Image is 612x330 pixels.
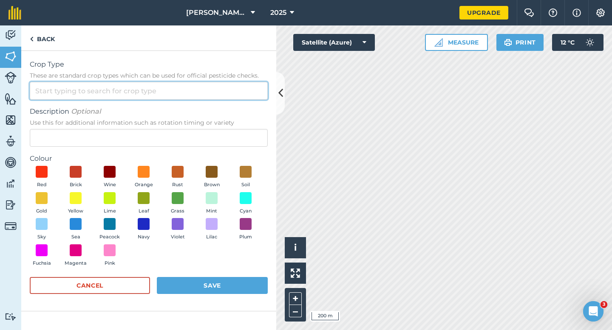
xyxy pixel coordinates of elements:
[5,135,17,148] img: svg+xml;base64,PD94bWwgdmVyc2lvbj0iMS4wIiBlbmNvZGluZz0idXRmLTgiPz4KPCEtLSBHZW5lcmF0b3I6IEFkb2JlIE...
[289,292,302,305] button: +
[166,192,190,215] button: Grass
[172,181,183,189] span: Rust
[138,233,150,241] span: Navy
[98,166,122,189] button: Wine
[37,233,46,241] span: Sky
[30,34,34,44] img: svg+xml;base64,PHN2ZyB4bWxucz0iaHR0cDovL3d3dy53My5vcmcvMjAwMC9zdmciIHdpZHRoPSI5IiBoZWlnaHQ9IjI0Ii...
[21,25,63,50] a: Back
[30,277,150,294] button: Cancel
[200,166,224,189] button: Brown
[171,207,184,215] span: Grass
[64,244,88,267] button: Magenta
[30,154,268,164] label: Colour
[5,220,17,232] img: svg+xml;base64,PD94bWwgdmVyc2lvbj0iMS4wIiBlbmNvZGluZz0idXRmLTgiPz4KPCEtLSBHZW5lcmF0b3I6IEFkb2JlIE...
[30,118,268,127] span: Use this for additional information such as rotation timing or variety
[5,92,17,105] img: svg+xml;base64,PHN2ZyB4bWxucz0iaHR0cDovL3d3dy53My5vcmcvMjAwMC9zdmciIHdpZHRoPSI1NiIgaGVpZ2h0PSI2MC...
[104,181,116,189] span: Wine
[239,233,252,241] span: Plum
[30,192,54,215] button: Gold
[30,218,54,241] button: Sky
[270,8,286,18] span: 2025
[5,50,17,63] img: svg+xml;base64,PHN2ZyB4bWxucz0iaHR0cDovL3d3dy53My5vcmcvMjAwMC9zdmciIHdpZHRoPSI1NiIgaGVpZ2h0PSI2MC...
[200,218,224,241] button: Lilac
[583,301,603,322] iframe: Intercom live chat
[166,218,190,241] button: Violet
[157,277,268,294] button: Save
[5,114,17,126] img: svg+xml;base64,PHN2ZyB4bWxucz0iaHR0cDovL3d3dy53My5vcmcvMjAwMC9zdmciIHdpZHRoPSI1NiIgaGVpZ2h0PSI2MC...
[171,233,185,241] span: Violet
[65,260,87,267] span: Magenta
[98,192,122,215] button: Lime
[581,34,598,51] img: svg+xml;base64,PD94bWwgdmVyc2lvbj0iMS4wIiBlbmNvZGluZz0idXRmLTgiPz4KPCEtLSBHZW5lcmF0b3I6IEFkb2JlIE...
[30,82,268,100] input: Start typing to search for crop type
[36,207,47,215] span: Gold
[135,181,153,189] span: Orange
[8,6,21,20] img: fieldmargin Logo
[572,8,581,18] img: svg+xml;base64,PHN2ZyB4bWxucz0iaHR0cDovL3d3dy53My5vcmcvMjAwMC9zdmciIHdpZHRoPSIxNyIgaGVpZ2h0PSIxNy...
[104,207,116,215] span: Lime
[234,192,258,215] button: Cyan
[70,181,82,189] span: Brick
[5,177,17,190] img: svg+xml;base64,PD94bWwgdmVyc2lvbj0iMS4wIiBlbmNvZGluZz0idXRmLTgiPz4KPCEtLSBHZW5lcmF0b3I6IEFkb2JlIE...
[5,199,17,211] img: svg+xml;base64,PD94bWwgdmVyc2lvbj0iMS4wIiBlbmNvZGluZz0idXRmLTgiPz4KPCEtLSBHZW5lcmF0b3I6IEFkb2JlIE...
[68,207,83,215] span: Yellow
[595,8,606,17] img: A cog icon
[524,8,534,17] img: Two speech bubbles overlapping with the left bubble in the forefront
[132,192,156,215] button: Leaf
[64,192,88,215] button: Yellow
[289,305,302,317] button: –
[37,181,47,189] span: Red
[200,192,224,215] button: Mint
[459,6,508,20] a: Upgrade
[548,8,558,17] img: A question mark icon
[5,29,17,42] img: svg+xml;base64,PD94bWwgdmVyc2lvbj0iMS4wIiBlbmNvZGluZz0idXRmLTgiPz4KPCEtLSBHZW5lcmF0b3I6IEFkb2JlIE...
[206,233,217,241] span: Lilac
[561,34,575,51] span: 12 ° C
[206,207,217,215] span: Mint
[425,34,488,51] button: Measure
[601,301,607,308] span: 3
[234,166,258,189] button: Soil
[71,107,101,115] em: Optional
[234,218,258,241] button: Plum
[5,72,17,84] img: svg+xml;base64,PD94bWwgdmVyc2lvbj0iMS4wIiBlbmNvZGluZz0idXRmLTgiPz4KPCEtLSBHZW5lcmF0b3I6IEFkb2JlIE...
[285,237,306,258] button: i
[99,233,120,241] span: Peacock
[30,244,54,267] button: Fuchsia
[5,313,17,321] img: svg+xml;base64,PD94bWwgdmVyc2lvbj0iMS4wIiBlbmNvZGluZz0idXRmLTgiPz4KPCEtLSBHZW5lcmF0b3I6IEFkb2JlIE...
[186,8,247,18] span: [PERSON_NAME] & Sons
[132,166,156,189] button: Orange
[496,34,544,51] button: Print
[139,207,149,215] span: Leaf
[240,207,252,215] span: Cyan
[30,59,268,70] span: Crop Type
[30,71,268,80] span: These are standard crop types which can be used for official pesticide checks.
[33,260,51,267] span: Fuchsia
[64,166,88,189] button: Brick
[132,218,156,241] button: Navy
[552,34,603,51] button: 12 °C
[291,268,300,278] img: Four arrows, one pointing top left, one top right, one bottom right and the last bottom left
[293,34,375,51] button: Satellite (Azure)
[504,37,512,48] img: svg+xml;base64,PHN2ZyB4bWxucz0iaHR0cDovL3d3dy53My5vcmcvMjAwMC9zdmciIHdpZHRoPSIxOSIgaGVpZ2h0PSIyNC...
[434,38,443,47] img: Ruler icon
[5,156,17,169] img: svg+xml;base64,PD94bWwgdmVyc2lvbj0iMS4wIiBlbmNvZGluZz0idXRmLTgiPz4KPCEtLSBHZW5lcmF0b3I6IEFkb2JlIE...
[71,233,80,241] span: Sea
[98,244,122,267] button: Pink
[64,218,88,241] button: Sea
[241,181,250,189] span: Soil
[30,106,268,117] span: Description
[294,242,297,253] span: i
[30,166,54,189] button: Red
[204,181,220,189] span: Brown
[105,260,115,267] span: Pink
[166,166,190,189] button: Rust
[98,218,122,241] button: Peacock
